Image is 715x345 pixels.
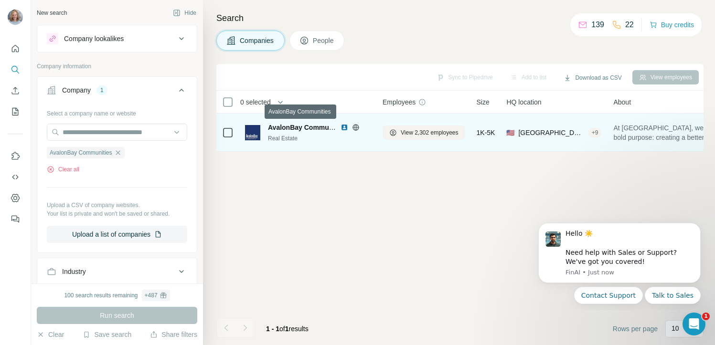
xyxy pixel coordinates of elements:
div: 100 search results remaining [64,290,170,301]
div: Real Estate [268,134,371,143]
span: 1 [285,325,289,333]
p: 22 [625,19,634,31]
div: + 9 [588,128,602,137]
button: Buy credits [650,18,694,31]
span: Size [477,97,490,107]
p: Upload a CSV of company websites. [47,201,187,209]
div: Company [62,85,91,95]
div: Company lookalikes [64,34,124,43]
span: HQ location [506,97,541,107]
button: Search [8,61,23,78]
button: Clear all [47,165,79,174]
h4: Search [216,11,704,25]
button: Save search [83,330,131,339]
span: About [613,97,631,107]
button: Hide [166,6,203,20]
button: Download as CSV [557,71,628,85]
span: of [279,325,285,333]
button: Use Surfe on LinkedIn [8,147,23,165]
button: Upload a list of companies [47,226,187,243]
button: My lists [8,103,23,120]
img: Logo of AvalonBay Communities [245,125,260,140]
span: AvalonBay Communities [50,148,112,157]
button: Clear [37,330,64,339]
div: Select a company name or website [47,105,187,118]
iframe: Intercom live chat [683,313,705,335]
span: Companies [240,36,275,45]
button: Enrich CSV [8,82,23,99]
span: 0 selected [240,97,271,107]
span: AvalonBay Communities [268,124,346,131]
div: + 487 [145,291,158,300]
img: Avatar [8,10,23,25]
button: Use Surfe API [8,168,23,186]
button: Company lookalikes [37,27,197,50]
p: Company information [37,62,197,71]
span: 1K-5K [477,128,495,137]
p: Your list is private and won't be saved or shared. [47,209,187,218]
p: 139 [591,19,604,31]
p: 10 [672,324,679,333]
button: Dashboard [8,189,23,207]
span: [GEOGRAPHIC_DATA], [GEOGRAPHIC_DATA] [518,128,584,137]
button: Company1 [37,79,197,105]
span: 1 - 1 [266,325,279,333]
button: Industry [37,260,197,283]
span: People [313,36,335,45]
span: 🇺🇸 [506,128,514,137]
button: Share filters [150,330,197,339]
div: 1 [96,86,107,94]
button: View 2,302 employees [383,125,465,140]
div: Industry [62,267,86,276]
span: Rows per page [613,324,658,334]
span: View 2,302 employees [401,128,459,137]
div: New search [37,9,67,17]
span: Employees [383,97,416,107]
span: results [266,325,309,333]
span: 1 [702,313,710,320]
iframe: Intercom notifications message [524,214,715,310]
button: Quick start [8,40,23,57]
button: Feedback [8,210,23,228]
img: LinkedIn logo [341,124,348,131]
